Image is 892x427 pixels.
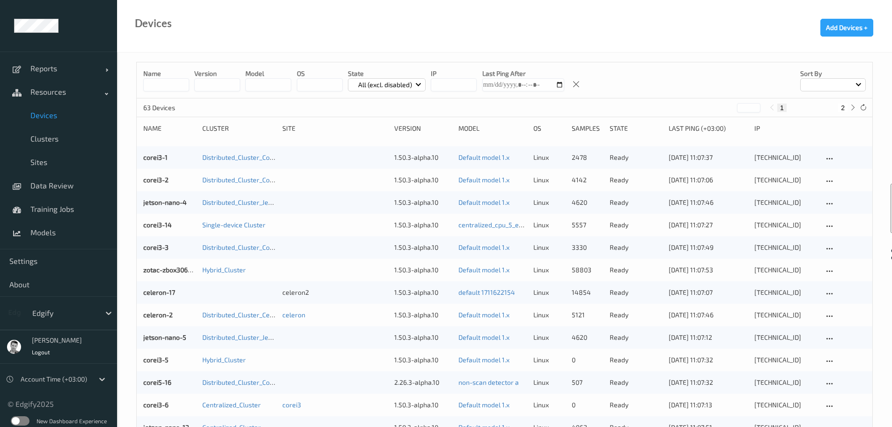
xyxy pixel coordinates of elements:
p: IP [431,69,477,78]
p: ready [610,220,662,230]
div: [DATE] 11:07:06 [669,175,747,185]
a: zotac-zbox3060-1 [143,266,197,274]
a: Default model 1.x [458,198,509,206]
p: ready [610,400,662,410]
a: Distributed_Cluster_JetsonNano [202,198,297,206]
div: [TECHNICAL_ID] [754,153,818,162]
div: Model [458,124,527,133]
div: [DATE] 11:07:13 [669,400,747,410]
div: ip [754,124,818,133]
div: [TECHNICAL_ID] [754,243,818,252]
p: linux [533,153,565,162]
div: Last Ping (+03:00) [669,124,747,133]
div: 1.50.3-alpha.10 [394,220,452,230]
a: Default model 1.x [458,311,509,319]
div: [TECHNICAL_ID] [754,310,818,320]
div: [TECHNICAL_ID] [754,378,818,387]
div: version [394,124,452,133]
p: ready [610,355,662,365]
a: corei3-5 [143,356,169,364]
p: Last Ping After [482,69,564,78]
div: [TECHNICAL_ID] [754,198,818,207]
div: 1.50.3-alpha.10 [394,243,452,252]
a: non-scan detector a [458,378,519,386]
div: State [610,124,662,133]
p: linux [533,355,565,365]
a: jetson-nano-4 [143,198,187,206]
div: 507 [572,378,603,387]
div: [DATE] 11:07:32 [669,355,747,365]
div: [TECHNICAL_ID] [754,175,818,185]
div: 1.50.3-alpha.10 [394,288,452,297]
p: linux [533,378,565,387]
div: 1.50.3-alpha.10 [394,355,452,365]
div: 5121 [572,310,603,320]
p: linux [533,265,565,275]
div: 4620 [572,333,603,342]
div: [TECHNICAL_ID] [754,333,818,342]
p: State [348,69,426,78]
div: 1.50.3-alpha.10 [394,265,452,275]
a: Distributed_Cluster_JetsonNano [202,333,297,341]
a: Hybrid_Cluster [202,266,246,274]
div: Samples [572,124,603,133]
a: centralized_cpu_5_epochs [DATE] 06:59 [DATE] 03:59 Auto Save [458,221,647,229]
p: linux [533,288,565,297]
p: ready [610,288,662,297]
p: linux [533,333,565,342]
div: 0 [572,355,603,365]
div: 2.26.3-alpha.10 [394,378,452,387]
a: Distributed_Cluster_Corei3 [202,153,281,161]
a: corei3-3 [143,243,169,251]
div: 4620 [572,198,603,207]
a: default 1711622154 [458,288,515,296]
p: version [194,69,240,78]
p: ready [610,198,662,207]
div: [DATE] 11:07:12 [669,333,747,342]
p: linux [533,198,565,207]
div: [DATE] 11:07:46 [669,310,747,320]
a: corei3-6 [143,401,169,409]
p: Name [143,69,189,78]
a: Distributed_Cluster_Corei3 [202,176,281,184]
button: Add Devices + [820,19,873,37]
div: 58803 [572,265,603,275]
div: 3330 [572,243,603,252]
div: Name [143,124,196,133]
div: OS [533,124,565,133]
div: Devices [135,19,172,28]
button: 1 [777,104,787,112]
p: ready [610,333,662,342]
a: corei5-16 [143,378,171,386]
div: [TECHNICAL_ID] [754,220,818,230]
div: 1.50.3-alpha.10 [394,333,452,342]
a: Distributed_Cluster_Corei5 [202,378,281,386]
a: celeron [282,311,305,319]
p: ready [610,310,662,320]
div: celeron2 [282,288,387,297]
div: [DATE] 11:07:32 [669,378,747,387]
p: model [245,69,291,78]
div: [TECHNICAL_ID] [754,400,818,410]
div: [DATE] 11:07:37 [669,153,747,162]
a: celeron-17 [143,288,175,296]
a: Default model 1.x [458,243,509,251]
div: [DATE] 11:07:46 [669,198,747,207]
p: OS [297,69,343,78]
div: 1.50.3-alpha.10 [394,198,452,207]
a: corei3-1 [143,153,168,161]
p: ready [610,175,662,185]
div: 1.50.3-alpha.10 [394,310,452,320]
div: [DATE] 11:07:07 [669,288,747,297]
p: linux [533,310,565,320]
p: ready [610,265,662,275]
a: corei3-2 [143,176,169,184]
a: jetson-nano-5 [143,333,186,341]
a: Default model 1.x [458,356,509,364]
div: 1.50.3-alpha.10 [394,175,452,185]
div: [DATE] 11:07:27 [669,220,747,230]
a: Distributed_Cluster_Corei3 [202,243,281,251]
p: linux [533,220,565,230]
p: 63 Devices [143,103,214,112]
div: 0 [572,400,603,410]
